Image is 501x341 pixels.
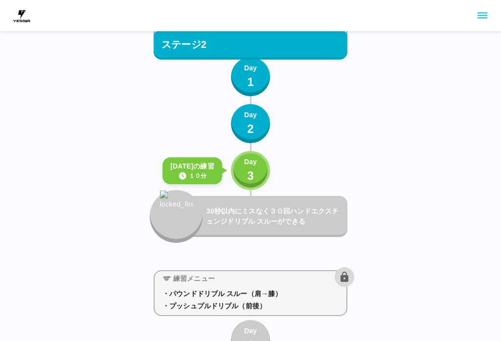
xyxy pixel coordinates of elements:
[474,7,491,24] button: sidemenu
[206,206,343,227] p: 30秒以内にミスなく３０回ハンドエクスチェンジドリブル スルーができる
[162,289,339,299] p: ・パウンドドリブル スルー（肩→膝）
[247,167,254,185] p: 3
[244,157,257,167] p: Day
[12,6,31,25] img: dummy
[244,326,257,336] p: Day
[247,73,254,91] p: 1
[231,151,270,190] button: Day3
[160,191,193,231] img: locked_fire_icon
[161,37,206,52] p: ステージ2
[173,274,215,284] p: 練習メニュー
[231,57,270,96] button: Day1
[247,120,254,138] p: 2
[189,171,206,180] p: １０分
[170,161,214,171] p: [DATE]の練習
[231,104,270,143] button: Day2
[244,110,257,120] p: Day
[244,63,257,73] p: Day
[162,301,339,311] p: ・プッシュプルドリブル（前後）
[150,190,203,243] button: locked_fire_icon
